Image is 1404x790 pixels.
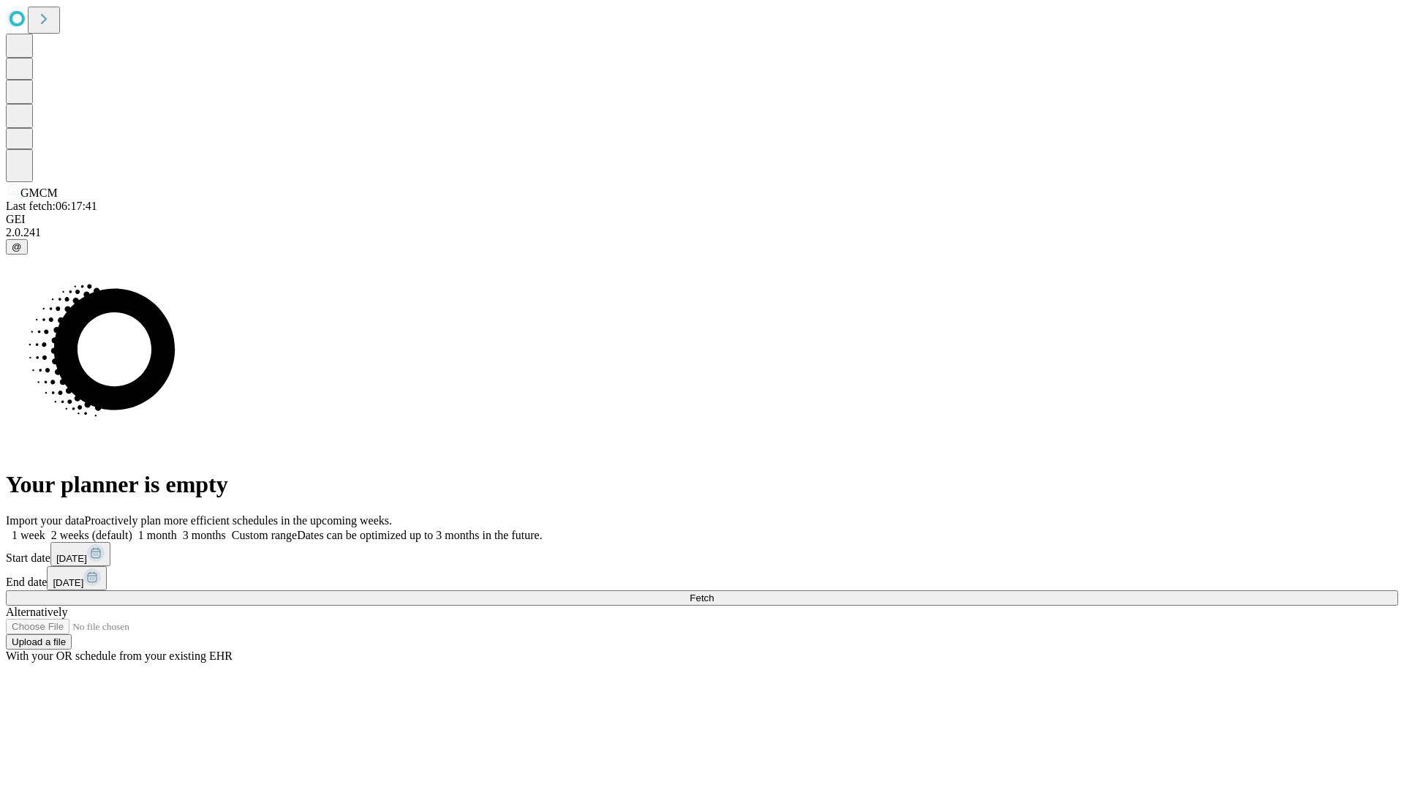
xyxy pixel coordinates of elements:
[56,553,87,564] span: [DATE]
[12,529,45,541] span: 1 week
[6,590,1398,606] button: Fetch
[12,241,22,252] span: @
[6,650,233,662] span: With your OR schedule from your existing EHR
[6,634,72,650] button: Upload a file
[6,542,1398,566] div: Start date
[297,529,542,541] span: Dates can be optimized up to 3 months in the future.
[85,514,392,527] span: Proactively plan more efficient schedules in the upcoming weeks.
[6,471,1398,498] h1: Your planner is empty
[6,566,1398,590] div: End date
[6,606,67,618] span: Alternatively
[6,239,28,255] button: @
[232,529,297,541] span: Custom range
[6,514,85,527] span: Import your data
[6,226,1398,239] div: 2.0.241
[20,187,58,199] span: GMCM
[50,542,110,566] button: [DATE]
[51,529,132,541] span: 2 weeks (default)
[6,200,97,212] span: Last fetch: 06:17:41
[47,566,107,590] button: [DATE]
[690,592,714,603] span: Fetch
[138,529,177,541] span: 1 month
[53,577,83,588] span: [DATE]
[6,213,1398,226] div: GEI
[183,529,226,541] span: 3 months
